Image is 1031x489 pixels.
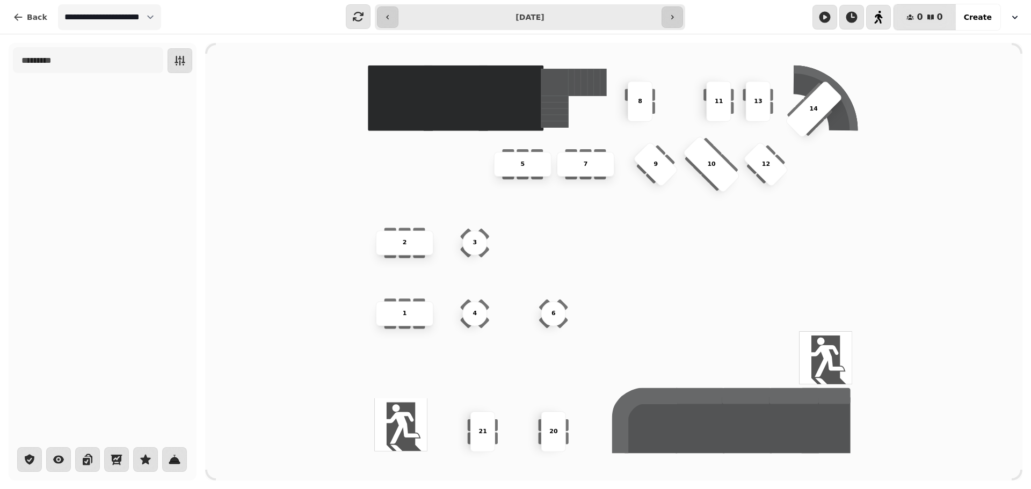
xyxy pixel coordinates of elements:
p: 20 [549,427,557,435]
p: 21 [478,427,487,435]
span: 0 [917,13,923,21]
p: 2 [403,238,407,247]
p: 9 [654,159,658,168]
p: 13 [754,97,762,105]
p: 3 [473,238,477,247]
p: 4 [473,309,477,318]
button: Back [4,4,56,30]
p: 7 [584,159,588,168]
p: 10 [707,159,715,168]
button: 00 [894,4,955,30]
p: 8 [638,97,642,105]
p: 12 [762,159,770,168]
p: 1 [403,309,407,318]
button: Create [955,4,1000,30]
p: 5 [520,159,525,168]
p: 11 [715,97,723,105]
span: 0 [937,13,943,21]
span: Back [27,13,47,21]
span: Create [964,13,992,21]
p: 14 [810,105,818,113]
p: 6 [551,309,556,318]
